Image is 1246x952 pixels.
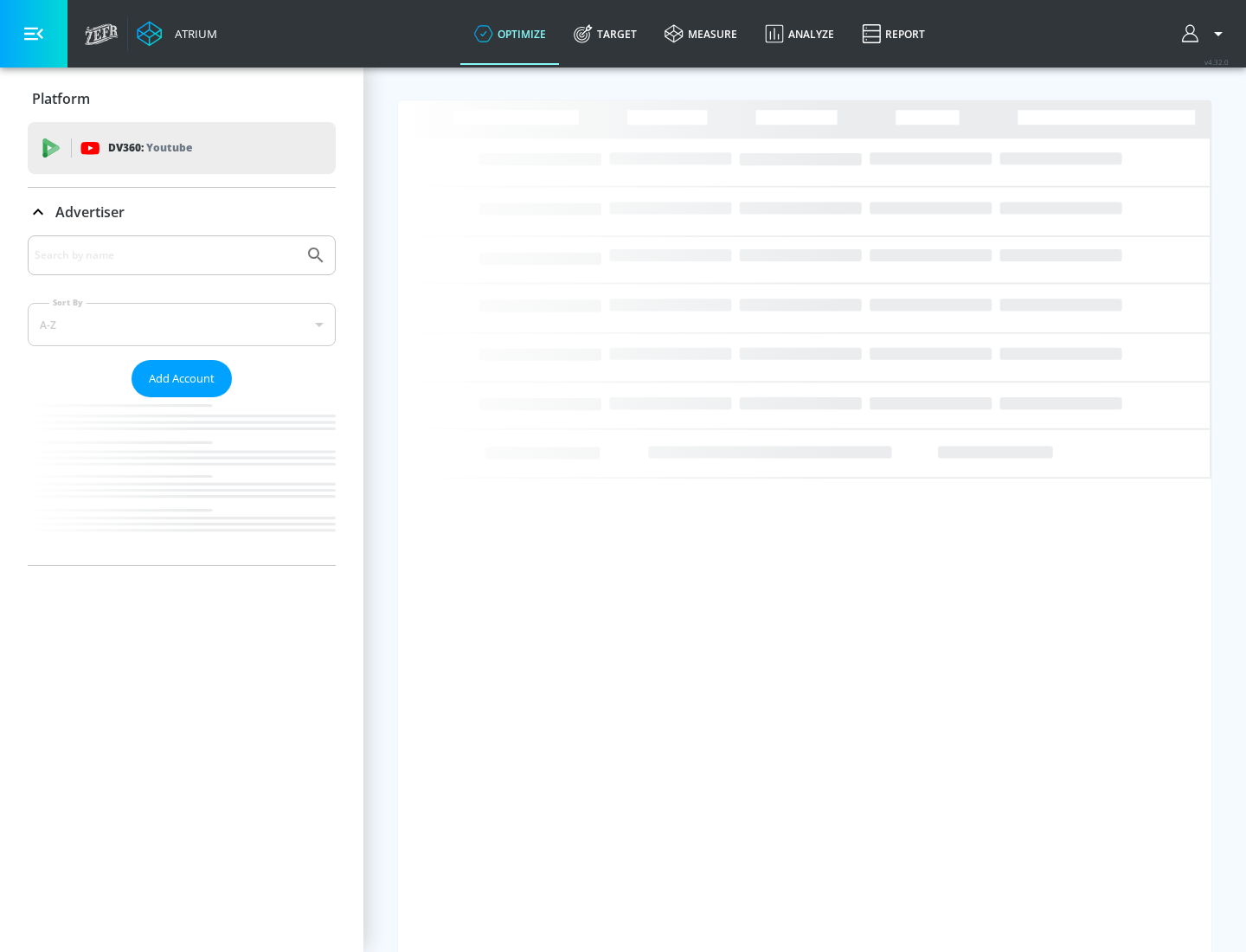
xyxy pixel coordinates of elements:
[28,122,336,174] div: DV360: Youtube
[32,89,90,108] p: Platform
[49,297,87,308] label: Sort By
[108,138,192,158] p: DV360:
[28,303,336,346] div: A-Z
[149,369,215,389] span: Add Account
[460,3,560,65] a: optimize
[168,26,217,42] div: Atrium
[28,397,336,565] nav: list of Advertiser
[560,3,651,65] a: Target
[146,138,192,157] p: Youtube
[55,203,125,222] p: Advertiser
[28,188,336,236] div: Advertiser
[848,3,939,65] a: Report
[28,74,336,123] div: Platform
[1204,57,1229,67] span: v 4.32.0
[132,360,232,397] button: Add Account
[28,235,336,565] div: Advertiser
[137,21,217,47] a: Atrium
[35,244,297,267] input: Search by name
[751,3,848,65] a: Analyze
[651,3,751,65] a: measure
